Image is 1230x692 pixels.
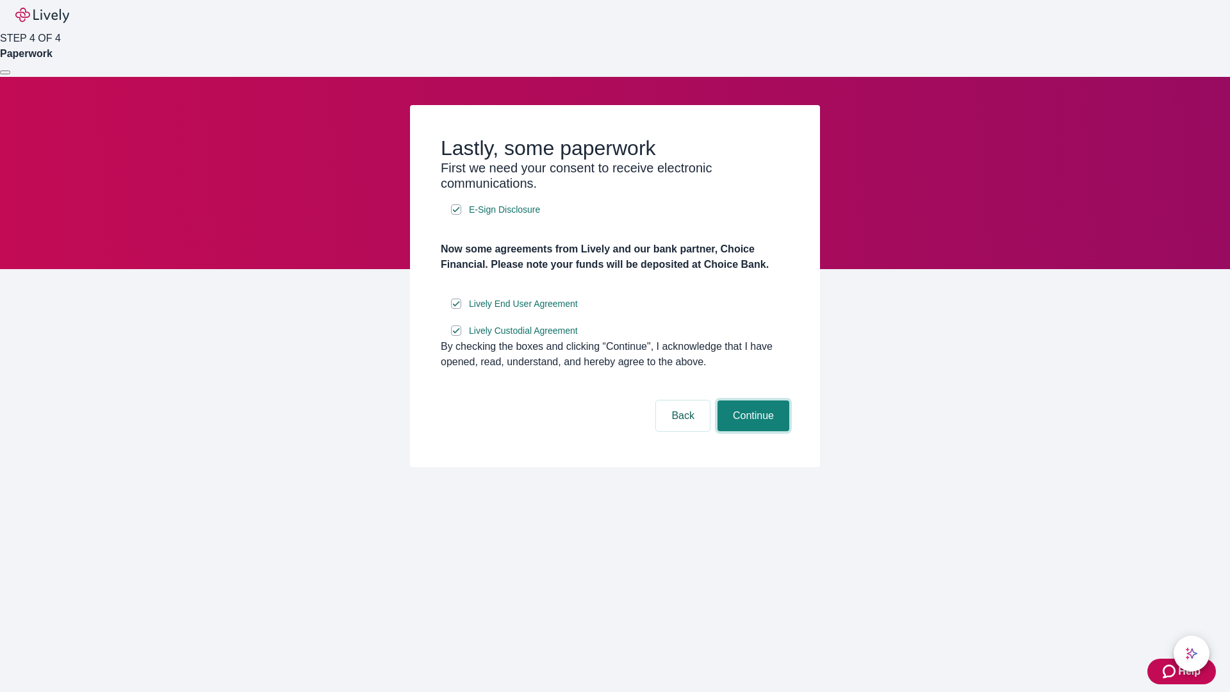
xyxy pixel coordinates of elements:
[441,160,789,191] h3: First we need your consent to receive electronic communications.
[441,339,789,370] div: By checking the boxes and clicking “Continue", I acknowledge that I have opened, read, understand...
[717,400,789,431] button: Continue
[1163,664,1178,679] svg: Zendesk support icon
[441,242,789,272] h4: Now some agreements from Lively and our bank partner, Choice Financial. Please note your funds wi...
[466,323,580,339] a: e-sign disclosure document
[1147,659,1216,684] button: Zendesk support iconHelp
[466,296,580,312] a: e-sign disclosure document
[469,203,540,217] span: E-Sign Disclosure
[466,202,543,218] a: e-sign disclosure document
[15,8,69,23] img: Lively
[656,400,710,431] button: Back
[469,324,578,338] span: Lively Custodial Agreement
[1178,664,1201,679] span: Help
[1185,647,1198,660] svg: Lively AI Assistant
[441,136,789,160] h2: Lastly, some paperwork
[1174,636,1209,671] button: chat
[469,297,578,311] span: Lively End User Agreement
